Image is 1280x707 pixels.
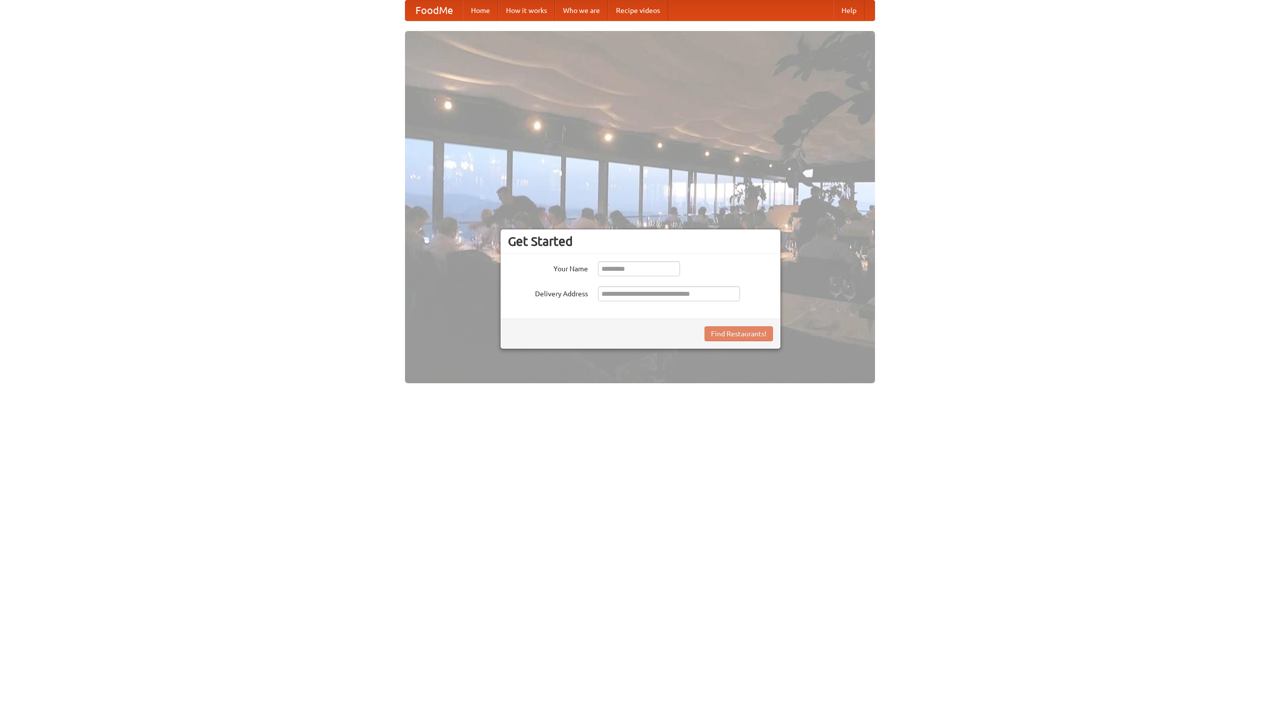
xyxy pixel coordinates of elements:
label: Delivery Address [508,286,588,299]
button: Find Restaurants! [704,326,773,341]
a: FoodMe [405,0,463,20]
label: Your Name [508,261,588,274]
a: Recipe videos [608,0,668,20]
a: How it works [498,0,555,20]
h3: Get Started [508,234,773,249]
a: Home [463,0,498,20]
a: Help [833,0,864,20]
a: Who we are [555,0,608,20]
